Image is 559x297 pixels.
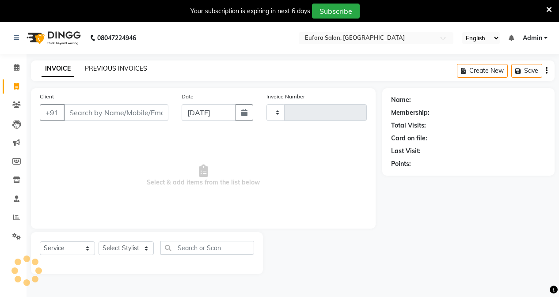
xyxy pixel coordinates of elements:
[40,93,54,101] label: Client
[182,93,194,101] label: Date
[391,108,430,117] div: Membership:
[391,134,427,143] div: Card on file:
[190,7,310,16] div: Your subscription is expiring in next 6 days
[391,121,426,130] div: Total Visits:
[40,132,367,220] span: Select & add items from the list below
[42,61,74,77] a: INVOICE
[457,64,508,78] button: Create New
[40,104,65,121] button: +91
[312,4,360,19] button: Subscribe
[391,159,411,169] div: Points:
[523,34,542,43] span: Admin
[391,95,411,105] div: Name:
[64,104,168,121] input: Search by Name/Mobile/Email/Code
[160,241,254,255] input: Search or Scan
[391,147,421,156] div: Last Visit:
[85,64,147,72] a: PREVIOUS INVOICES
[511,64,542,78] button: Save
[97,26,136,50] b: 08047224946
[266,93,305,101] label: Invoice Number
[23,26,83,50] img: logo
